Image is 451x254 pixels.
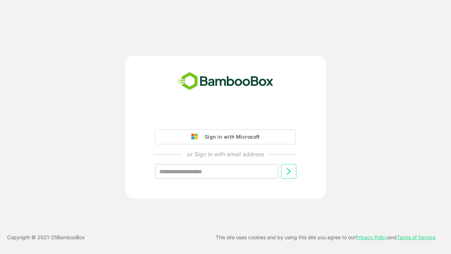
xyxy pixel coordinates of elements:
a: Privacy Policy [356,234,388,240]
div: Sign in with Microsoft [201,132,260,141]
button: Sign in with Microsoft [155,129,296,144]
p: or Sign in with email address [187,150,264,158]
img: bamboobox [174,70,277,93]
p: This site uses cookies and by using this site you agree to our and [216,233,435,242]
a: Terms of Service [397,234,435,240]
p: Copyright © 2021- 25 BambooBox [7,233,85,242]
img: google [191,134,201,140]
